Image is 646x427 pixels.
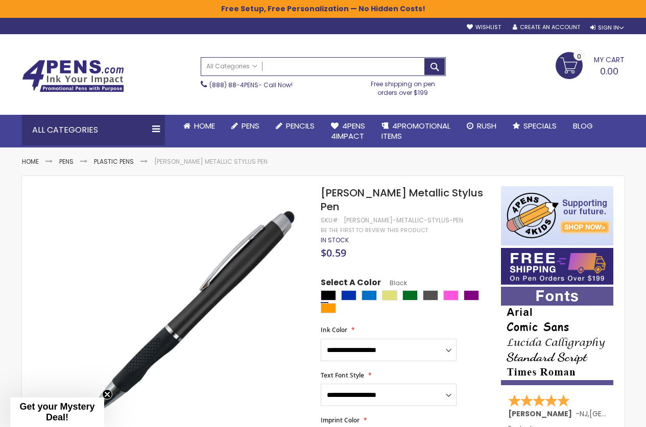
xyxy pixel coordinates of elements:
[321,227,428,234] a: Be the first to review this product
[268,115,323,137] a: Pencils
[360,76,446,96] div: Free shipping on pen orders over $199
[10,397,104,427] div: Get your Mystery Deal!Close teaser
[242,120,259,131] span: Pens
[600,65,618,78] span: 0.00
[321,236,349,244] div: Availability
[321,277,381,291] span: Select A Color
[373,115,459,148] a: 4PROMOTIONALITEMS
[362,290,377,300] div: Blue Light
[464,290,479,300] div: Purple
[556,52,625,78] a: 0.00 0
[321,303,336,313] div: Orange
[331,120,365,141] span: 4Pens 4impact
[580,409,588,419] span: NJ
[344,216,463,224] div: [PERSON_NAME]-Metallic-Stylus-Pen
[321,236,349,244] span: In stock
[19,401,94,422] span: Get your Mystery Deal!
[381,279,407,287] span: Black
[286,120,315,131] span: Pencils
[102,389,112,399] button: Close teaser
[206,62,257,70] span: All Categories
[59,157,74,166] a: Pens
[209,81,293,89] span: - Call Now!
[321,216,340,224] strong: SKU
[321,246,346,260] span: $0.59
[321,325,347,334] span: Ink Color
[201,58,262,74] a: All Categories
[381,120,450,141] span: 4PROMOTIONAL ITEMS
[508,409,576,419] span: [PERSON_NAME]
[321,290,336,300] div: Black
[501,287,613,385] img: font-personalization-examples
[321,186,483,214] span: [PERSON_NAME] Metallic Stylus Pen
[223,115,268,137] a: Pens
[573,120,593,131] span: Blog
[501,186,613,245] img: 4pens 4 kids
[501,248,613,285] img: Free shipping on orders over $199
[154,158,268,166] li: [PERSON_NAME] Metallic Stylus Pen
[321,371,364,380] span: Text Font Style
[321,416,360,424] span: Imprint Color
[22,60,124,92] img: 4Pens Custom Pens and Promotional Products
[443,290,459,300] div: Pink
[565,115,601,137] a: Blog
[382,290,397,300] div: Gold
[459,115,505,137] a: Rush
[22,115,165,145] div: All Categories
[209,81,258,89] a: (888) 88-4PENS
[323,115,373,148] a: 4Pens4impact
[22,157,39,166] a: Home
[94,157,134,166] a: Plastic Pens
[523,120,557,131] span: Specials
[590,24,624,32] div: Sign In
[175,115,223,137] a: Home
[577,52,581,61] span: 0
[402,290,418,300] div: Green
[467,23,501,31] a: Wishlist
[477,120,496,131] span: Rush
[194,120,215,131] span: Home
[513,23,580,31] a: Create an Account
[505,115,565,137] a: Specials
[341,290,356,300] div: Blue
[423,290,438,300] div: Gunmetal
